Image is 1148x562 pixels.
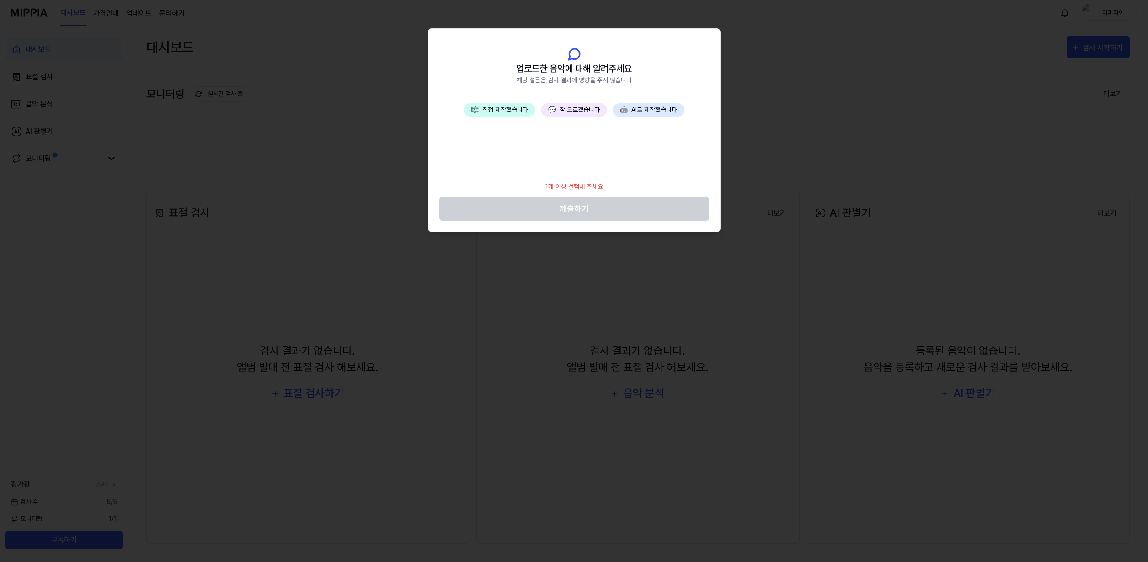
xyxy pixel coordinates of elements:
div: 1개 이상 선택해 주세요 [540,176,609,197]
span: 🤖 [620,106,628,113]
button: 🤖AI로 제작했습니다 [613,103,684,117]
span: 업로드한 음악에 대해 알려주세요 [516,62,632,75]
span: 🎼 [471,106,479,113]
span: 💬 [548,106,556,113]
button: 🎼직접 제작했습니다 [464,103,535,117]
span: 해당 설문은 검사 결과에 영향을 주지 않습니다 [517,75,632,85]
button: 💬잘 모르겠습니다 [541,103,607,117]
